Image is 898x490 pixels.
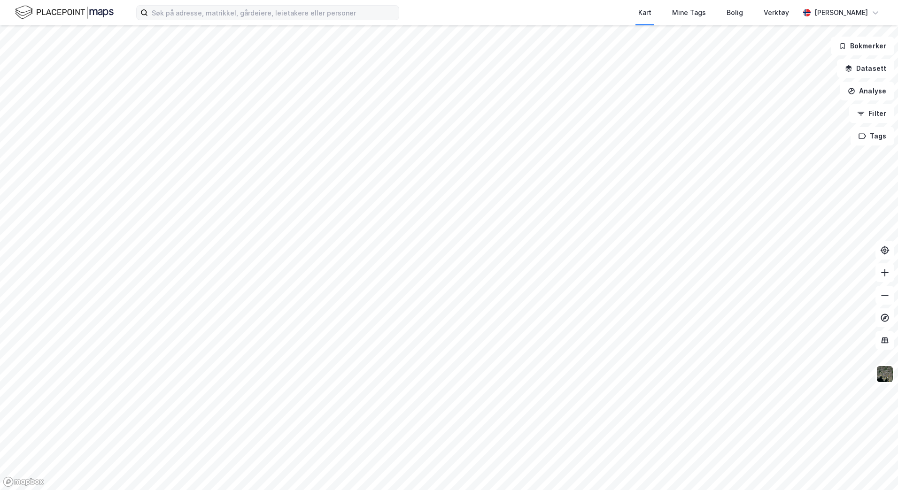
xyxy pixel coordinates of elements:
div: Kart [638,7,651,18]
iframe: Chat Widget [851,445,898,490]
img: logo.f888ab2527a4732fd821a326f86c7f29.svg [15,4,114,21]
div: Mine Tags [672,7,706,18]
div: Verktøy [764,7,789,18]
div: [PERSON_NAME] [814,7,868,18]
div: Kontrollprogram for chat [851,445,898,490]
input: Søk på adresse, matrikkel, gårdeiere, leietakere eller personer [148,6,399,20]
div: Bolig [727,7,743,18]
